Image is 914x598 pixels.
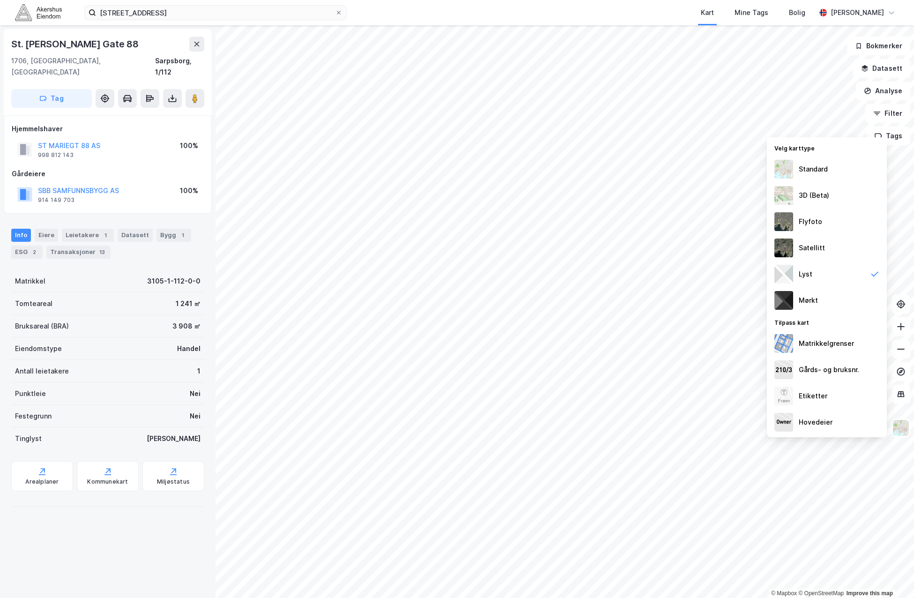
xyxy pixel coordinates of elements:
[799,164,828,175] div: Standard
[101,231,110,240] div: 1
[15,276,45,287] div: Matrikkel
[180,185,198,196] div: 100%
[46,246,111,259] div: Transaksjoner
[856,82,910,100] button: Analyse
[774,160,793,179] img: Z
[15,388,46,399] div: Punktleie
[767,139,887,156] div: Velg karttype
[15,411,52,422] div: Festegrunn
[87,478,128,486] div: Kommunekart
[190,388,201,399] div: Nei
[11,37,141,52] div: St. [PERSON_NAME] Gate 88
[867,553,914,598] div: Kontrollprogram for chat
[789,7,805,18] div: Bolig
[774,334,793,353] img: cadastreBorders.cfe08de4b5ddd52a10de.jpeg
[799,295,818,306] div: Mørkt
[15,366,69,377] div: Antall leietakere
[774,239,793,257] img: 9k=
[172,321,201,332] div: 3 908 ㎡
[35,229,58,242] div: Eiere
[15,4,62,21] img: akershus-eiendom-logo.9091f326c980b4bce74ccdd9f866810c.svg
[701,7,714,18] div: Kart
[774,387,793,405] img: Z
[176,298,201,309] div: 1 241 ㎡
[11,55,155,78] div: 1706, [GEOGRAPHIC_DATA], [GEOGRAPHIC_DATA]
[118,229,153,242] div: Datasett
[799,390,827,402] div: Etiketter
[892,419,910,437] img: Z
[831,7,884,18] div: [PERSON_NAME]
[96,6,335,20] input: Søk på adresse, matrikkel, gårdeiere, leietakere eller personer
[867,127,910,145] button: Tags
[190,411,201,422] div: Nei
[11,229,31,242] div: Info
[799,338,854,349] div: Matrikkelgrenser
[38,196,74,204] div: 914 149 703
[799,242,825,254] div: Satellitt
[799,364,859,375] div: Gårds- og bruksnr.
[774,413,793,432] img: majorOwner.b5e170eddb5c04bfeeff.jpeg
[774,265,793,284] img: luj3wr1y2y3+OchiMxRmMxRlscgabnMEmZ7DJGWxyBpucwSZnsMkZbHIGm5zBJmewyRlscgabnMEmZ7DJGWxyBpucwSZnsMkZ...
[774,212,793,231] img: Z
[774,360,793,379] img: cadastreKeys.547ab17ec502f5a4ef2b.jpeg
[799,216,822,227] div: Flyfoto
[11,246,43,259] div: ESG
[197,366,201,377] div: 1
[147,276,201,287] div: 3105-1-112-0-0
[799,190,829,201] div: 3D (Beta)
[178,231,187,240] div: 1
[799,269,812,280] div: Lyst
[799,417,832,428] div: Hovedeier
[97,247,107,257] div: 13
[774,186,793,205] img: Z
[798,590,844,597] a: OpenStreetMap
[767,314,887,330] div: Tilpass kart
[847,590,893,597] a: Improve this map
[12,123,204,135] div: Hjemmelshaver
[867,553,914,598] iframe: Chat Widget
[771,590,797,597] a: Mapbox
[177,343,201,354] div: Handel
[147,433,201,444] div: [PERSON_NAME]
[735,7,768,18] div: Mine Tags
[774,291,793,310] img: nCdM7BzjoCAAAAAElFTkSuQmCC
[155,55,204,78] div: Sarpsborg, 1/112
[15,433,42,444] div: Tinglyst
[15,321,69,332] div: Bruksareal (BRA)
[853,59,910,78] button: Datasett
[25,478,59,486] div: Arealplaner
[30,247,39,257] div: 2
[38,151,74,159] div: 998 812 143
[847,37,910,55] button: Bokmerker
[15,343,62,354] div: Eiendomstype
[157,478,190,486] div: Miljøstatus
[865,104,910,123] button: Filter
[156,229,191,242] div: Bygg
[11,89,92,108] button: Tag
[62,229,114,242] div: Leietakere
[12,168,204,179] div: Gårdeiere
[180,140,198,151] div: 100%
[15,298,52,309] div: Tomteareal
